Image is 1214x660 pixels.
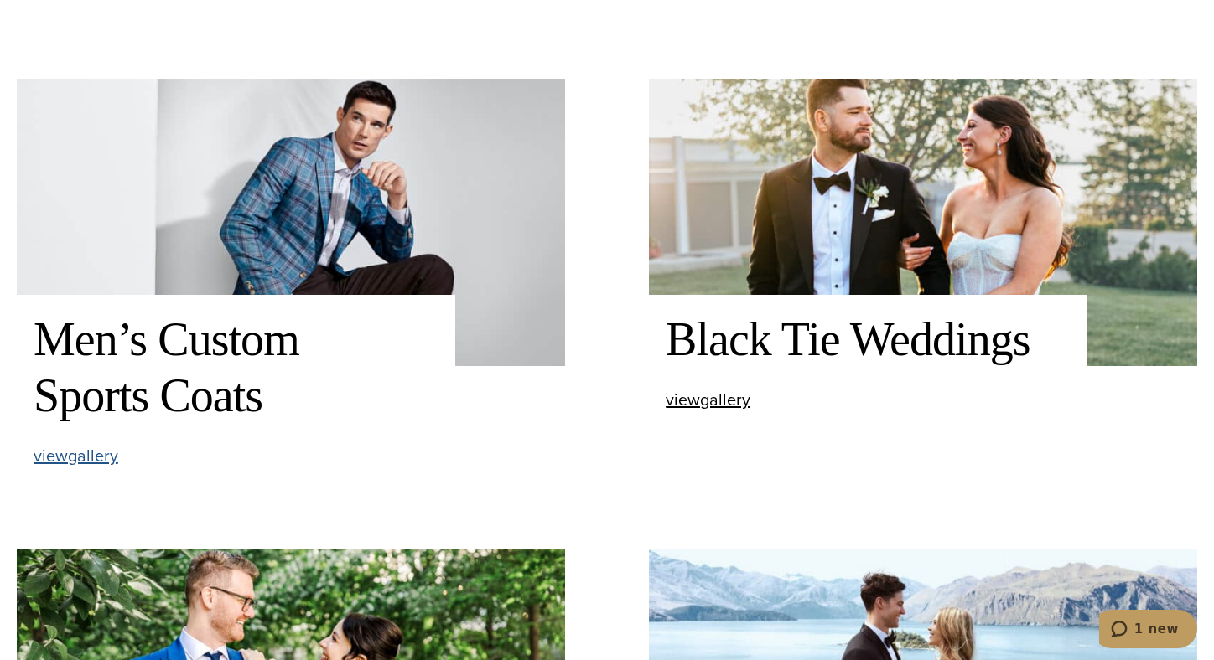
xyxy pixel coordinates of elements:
[34,312,438,424] h2: Men’s Custom Sports Coats
[17,79,565,366] img: Client in blue bespoke Loro Piana sportscoat, white shirt.
[1099,610,1197,652] iframe: Opens a widget where you can chat to one of our agents
[34,443,118,468] span: view gallery
[649,79,1197,366] img: Bride & groom outside. Bride wearing low cut wedding dress. Groom wearing wedding tuxedo by Zegna.
[666,387,750,412] span: view gallery
[34,447,118,465] a: viewgallery
[666,312,1071,368] h2: Black Tie Weddings
[666,391,750,409] a: viewgallery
